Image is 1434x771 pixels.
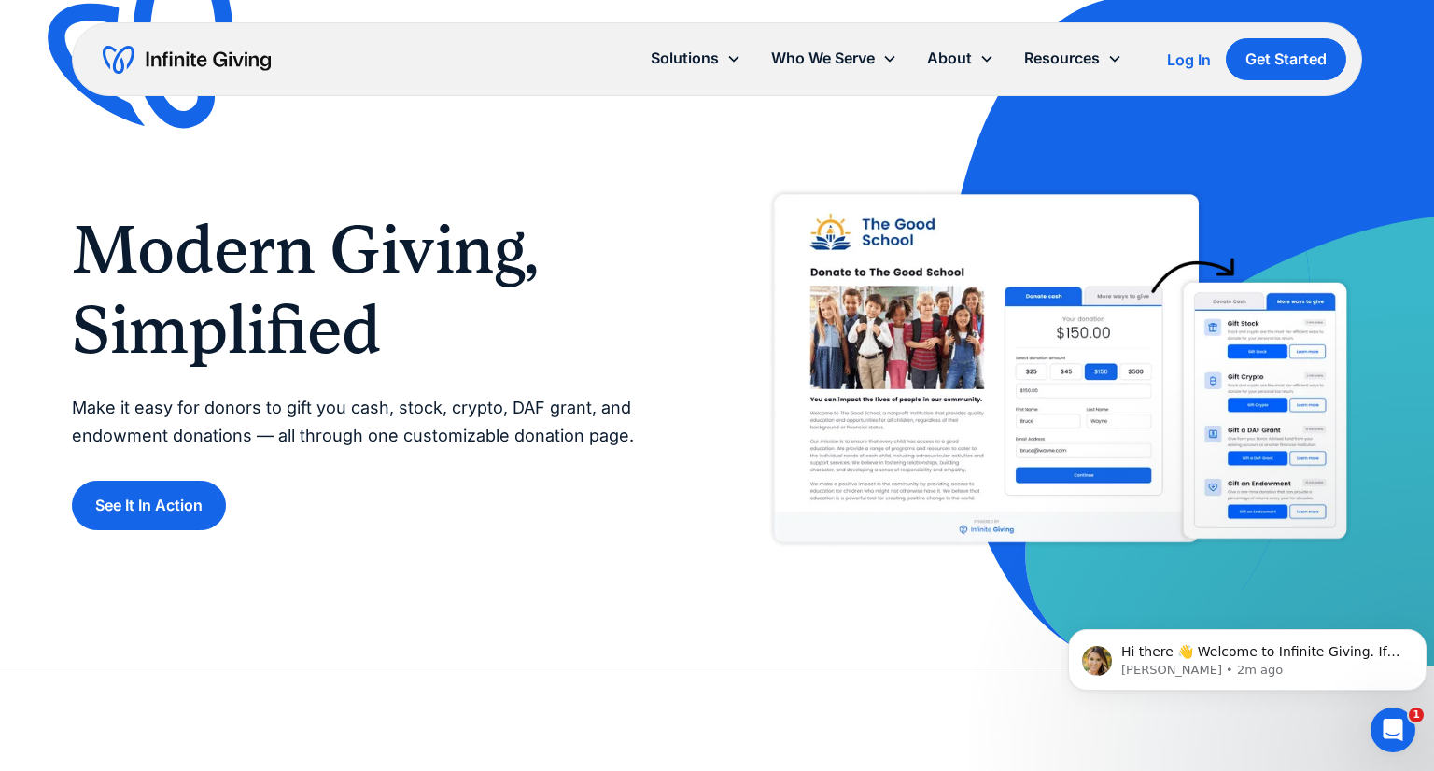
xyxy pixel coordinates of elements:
[72,481,226,530] a: See It In Action
[771,46,875,71] div: Who We Serve
[756,38,912,78] div: Who We Serve
[636,38,756,78] div: Solutions
[1061,590,1434,721] iframe: Intercom notifications message
[1167,52,1211,67] div: Log In
[72,210,680,371] h1: Modern Giving, Simplified
[651,46,719,71] div: Solutions
[1167,49,1211,71] a: Log In
[1024,46,1100,71] div: Resources
[1409,708,1424,722] span: 1
[72,394,680,451] p: Make it easy for donors to gift you cash, stock, crypto, DAF grant, and endowment donations — all...
[103,45,271,75] a: home
[927,46,972,71] div: About
[1371,708,1415,752] iframe: Intercom live chat
[1009,38,1137,78] div: Resources
[912,38,1009,78] div: About
[1226,38,1346,80] a: Get Started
